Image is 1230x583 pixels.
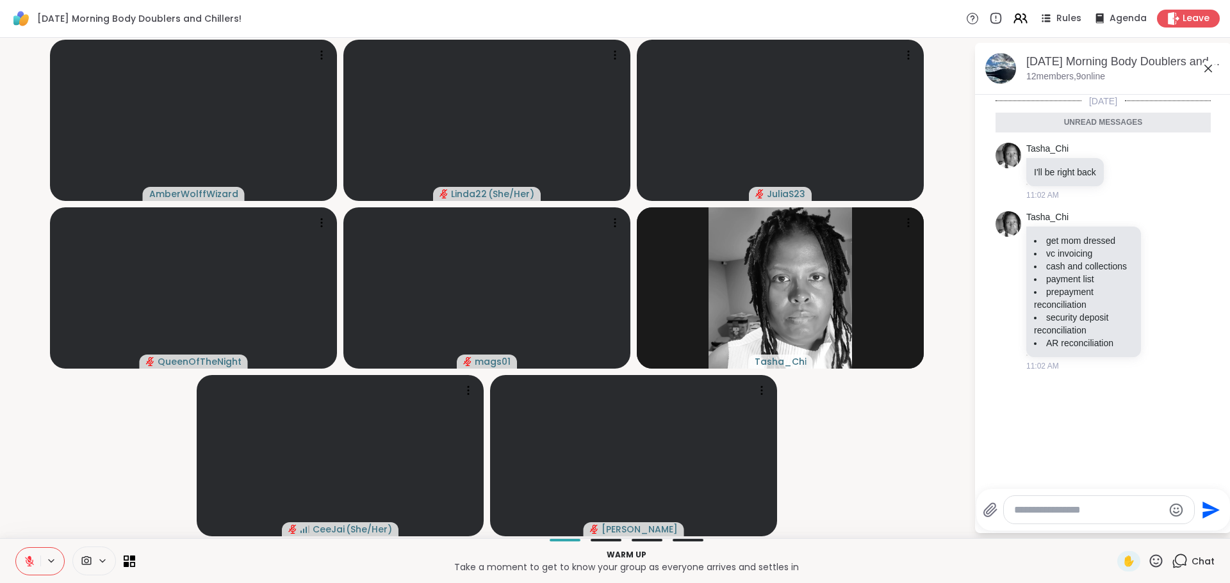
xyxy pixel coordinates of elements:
div: Unread messages [996,113,1211,133]
button: Send [1195,495,1224,524]
span: JuliaS23 [767,188,805,200]
span: audio-muted [463,357,472,366]
li: cash and collections [1034,260,1133,273]
img: ShareWell Logomark [10,8,32,29]
img: https://sharewell-space-live.sfo3.digitaloceanspaces.com/user-generated/d44ce118-e614-49f3-90b3-4... [996,211,1021,237]
p: I'll be right back [1034,166,1096,179]
textarea: Type your message [1014,504,1163,516]
div: [DATE] Morning Body Doublers and Chillers!, [DATE] [1026,54,1221,70]
span: audio-muted [288,525,297,534]
li: vc invoicing [1034,247,1133,260]
span: CeeJai [313,523,345,536]
span: ( She/Her ) [346,523,392,536]
img: Monday Morning Body Doublers and Chillers!, Oct 06 [985,53,1016,84]
li: AR reconciliation [1034,337,1133,349]
span: Leave [1183,12,1209,25]
span: audio-muted [439,189,448,198]
span: 11:02 AM [1026,189,1059,201]
a: Tasha_Chi [1026,143,1069,156]
span: audio-muted [146,357,155,366]
span: 11:02 AM [1026,360,1059,372]
span: audio-muted [755,189,764,198]
span: [PERSON_NAME] [602,523,678,536]
li: get mom dressed [1034,234,1133,247]
span: Linda22 [451,188,487,200]
img: https://sharewell-space-live.sfo3.digitaloceanspaces.com/user-generated/d44ce118-e614-49f3-90b3-4... [996,143,1021,168]
li: prepayment reconciliation [1034,285,1133,311]
span: QueenOfTheNight [158,355,242,368]
img: Tasha_Chi [709,207,852,369]
span: Rules [1056,12,1081,25]
a: Tasha_Chi [1026,211,1069,224]
span: audio-muted [590,525,599,534]
span: mags01 [475,355,511,368]
span: AmberWolffWizard [149,188,238,200]
li: security deposit reconciliation [1034,311,1133,337]
p: 12 members, 9 online [1026,70,1105,83]
span: Tasha_Chi [755,355,807,368]
span: [DATE] [1081,95,1125,108]
span: Chat [1192,555,1215,568]
span: ( She/Her ) [488,188,534,200]
li: payment list [1034,273,1133,285]
p: Take a moment to get to know your group as everyone arrives and settles in [143,561,1110,573]
span: [DATE] Morning Body Doublers and Chillers! [37,12,242,25]
button: Emoji picker [1168,502,1184,518]
span: Agenda [1110,12,1147,25]
p: Warm up [143,549,1110,561]
span: ✋ [1122,554,1135,569]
